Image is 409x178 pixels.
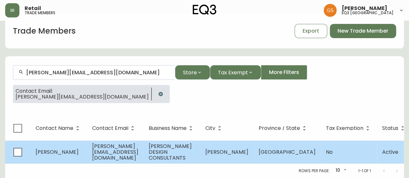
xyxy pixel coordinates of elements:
button: Store [175,65,210,79]
button: New Trade Member [330,24,396,38]
span: Tax Exemption [326,125,372,131]
span: [PERSON_NAME] [205,148,248,156]
span: New Trade Member [338,27,388,35]
span: [GEOGRAPHIC_DATA] [259,148,316,156]
img: logo [193,5,217,15]
span: Store [183,68,197,77]
img: 6b403d9c54a9a0c30f681d41f5fc2571 [324,4,337,17]
span: Business Name [149,125,195,131]
button: Tax Exempt [210,65,261,79]
span: No [326,148,333,156]
input: Search [26,69,170,76]
span: Province / State [259,126,300,130]
span: Contact Email [92,126,128,130]
h5: eq3 [GEOGRAPHIC_DATA] [342,11,393,15]
span: [PERSON_NAME][EMAIL_ADDRESS][DOMAIN_NAME] [92,142,138,162]
span: Contact Email [92,125,137,131]
span: Retail [25,6,41,11]
span: [PERSON_NAME] [36,148,79,156]
button: Export [295,24,327,38]
span: Tax Exempt [218,68,248,77]
span: More Filters [269,69,299,76]
span: [PERSON_NAME][EMAIL_ADDRESS][DOMAIN_NAME] [16,94,149,100]
span: Tax Exemption [326,126,363,130]
button: More Filters [261,65,307,79]
span: Contact Name [36,125,82,131]
span: Contact Name [36,126,73,130]
span: Contact Email: [16,88,149,94]
span: [PERSON_NAME] DESIGN CONSULTANTS [149,142,192,162]
span: Export [303,27,319,35]
span: City [205,125,224,131]
span: Province / State [259,125,308,131]
div: 10 [332,165,348,176]
span: [PERSON_NAME] [342,6,387,11]
span: Business Name [149,126,187,130]
span: City [205,126,215,130]
p: 1-1 of 1 [358,168,371,174]
h1: Trade Members [13,26,76,37]
span: Active [382,148,398,156]
h5: trade members [25,11,55,15]
span: Status [382,126,398,130]
p: Rows per page: [299,168,329,174]
span: Status [382,125,407,131]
